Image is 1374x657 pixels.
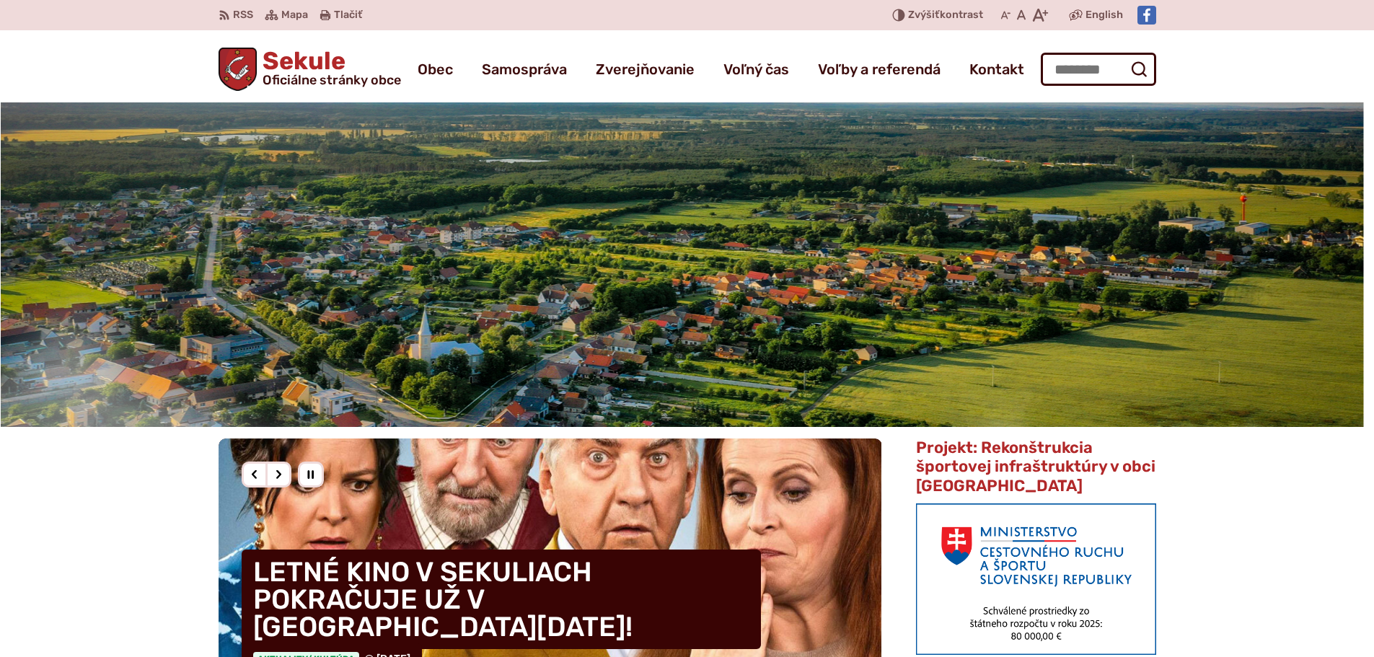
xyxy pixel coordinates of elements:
a: Kontakt [969,49,1024,89]
div: Pozastaviť pohyb slajdera [298,462,324,488]
a: Logo Sekule, prejsť na domovskú stránku. [219,48,402,91]
div: Predošlý slajd [242,462,268,488]
span: Tlačiť [334,9,362,22]
div: Nasledujúci slajd [265,462,291,488]
span: Oficiálne stránky obce [263,74,401,87]
a: Voľby a referendá [818,49,941,89]
span: RSS [233,6,253,24]
a: Samospráva [482,49,567,89]
a: English [1083,6,1126,24]
img: min-cras.png [916,503,1155,655]
span: Zvýšiť [908,9,940,21]
a: Zverejňovanie [596,49,695,89]
span: kontrast [908,9,983,22]
h4: LETNÉ KINO V SEKULIACH POKRAČUJE UŽ V [GEOGRAPHIC_DATA][DATE]! [242,550,761,649]
img: Prejsť na Facebook stránku [1137,6,1156,25]
a: Obec [418,49,453,89]
h1: Sekule [257,49,401,87]
img: Prejsť na domovskú stránku [219,48,257,91]
span: Projekt: Rekonštrukcia športovej infraštruktúry v obci [GEOGRAPHIC_DATA] [916,438,1155,495]
a: Voľný čas [723,49,789,89]
span: Mapa [281,6,308,24]
span: English [1085,6,1123,24]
